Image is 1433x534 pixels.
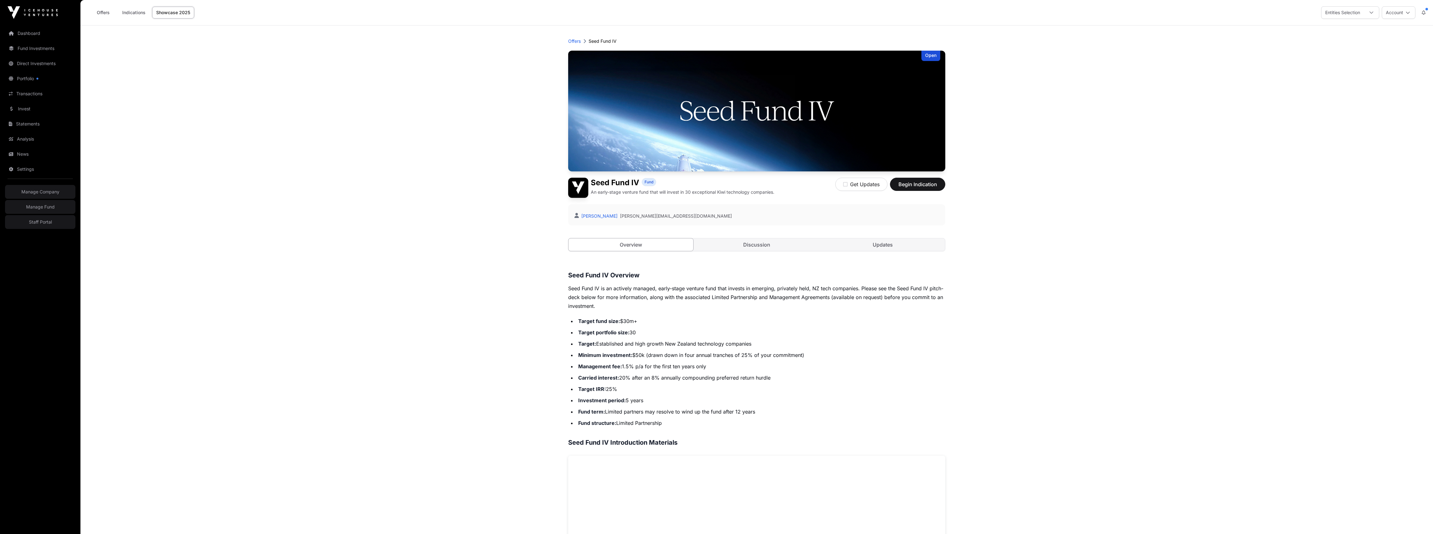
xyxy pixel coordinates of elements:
a: Indications [118,7,150,19]
li: Limited Partnership [576,419,945,427]
strong: Carried interest: [578,375,619,381]
li: $50k (drawn down in four annual tranches of 25% of your commitment) [576,351,945,359]
strong: Fund term: [578,409,605,415]
nav: Tabs [568,238,945,251]
button: Get Updates [835,178,887,191]
img: Seed Fund IV [568,51,945,171]
p: An early-stage venture fund that will invest in 30 exceptional Kiwi technology companies. [591,189,774,195]
strong: Investment period: [578,397,626,403]
a: Analysis [5,132,75,146]
strong: Target fund size: [578,318,620,324]
a: [PERSON_NAME][EMAIL_ADDRESS][DOMAIN_NAME] [620,213,732,219]
a: Updates [820,238,945,251]
strong: Management fee: [578,363,622,370]
li: 30 [576,328,945,337]
h3: Seed Fund IV Overview [568,270,945,280]
span: Fund [645,180,653,185]
li: Limited partners may resolve to wind up the fund after 12 years [576,407,945,416]
li: $30m+ [576,317,945,325]
strong: Fund structure: [578,420,616,426]
a: Dashboard [5,26,75,40]
a: Transactions [5,87,75,101]
a: Portfolio [5,72,75,86]
li: 5 years [576,396,945,405]
a: Manage Company [5,185,75,199]
a: Overview [568,238,694,251]
img: Seed Fund IV [568,178,588,198]
li: 25% [576,385,945,393]
h1: Seed Fund IV [591,178,639,188]
div: Entities Selection [1321,7,1364,19]
strong: Minimum investment: [578,352,632,358]
h3: Seed Fund IV Introduction Materials [568,437,945,448]
a: Manage Fund [5,200,75,214]
strong: Target IRR: [578,386,606,392]
li: 20% after an 8% annually compounding preferred return hurdle [576,373,945,382]
img: Icehouse Ventures Logo [8,6,58,19]
a: Invest [5,102,75,116]
a: Begin Indication [890,184,945,190]
a: Statements [5,117,75,131]
li: 1.5% p/a for the first ten years only [576,362,945,371]
strong: Target portfolio size: [578,329,629,336]
a: Discussion [695,238,819,251]
div: Open [921,51,940,61]
p: Seed Fund IV is an actively managed, early-stage venture fund that invests in emerging, privately... [568,284,945,310]
a: Offers [91,7,116,19]
a: [PERSON_NAME] [580,213,618,219]
a: Showcase 2025 [152,7,194,19]
span: Begin Indication [898,181,937,188]
a: Offers [568,38,581,44]
a: Staff Portal [5,215,75,229]
p: Seed Fund IV [589,38,617,44]
a: Fund Investments [5,42,75,55]
li: Established and high growth New Zealand technology companies [576,339,945,348]
button: Account [1382,6,1415,19]
strong: Target: [578,341,596,347]
a: News [5,147,75,161]
button: Begin Indication [890,178,945,191]
a: Settings [5,162,75,176]
a: Direct Investments [5,57,75,70]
